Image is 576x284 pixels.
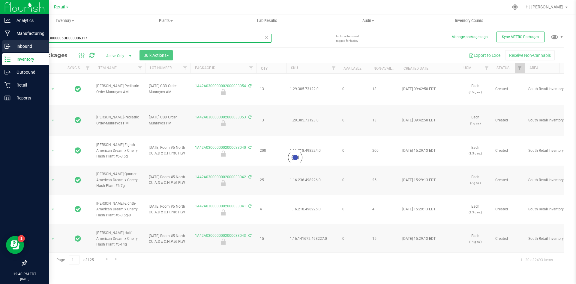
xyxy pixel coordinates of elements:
[336,34,366,43] span: Include items not tagged for facility
[526,5,565,9] span: Hi, [PERSON_NAME]!
[511,4,519,10] div: Manage settings
[4,82,10,88] inline-svg: Retail
[4,17,10,23] inline-svg: Analytics
[264,34,268,41] span: Clear
[116,18,216,23] span: Plants
[10,17,46,24] p: Analytics
[4,69,10,75] inline-svg: Outbound
[318,14,419,27] a: Audit
[14,14,115,27] a: Inventory
[10,69,46,76] p: Outbound
[496,32,544,42] button: Sync METRC Packages
[4,30,10,36] inline-svg: Manufacturing
[4,43,10,49] inline-svg: Inbound
[26,34,271,43] input: Search Package ID, Item Name, SKU, Lot or Part Number...
[18,235,25,242] iframe: Resource center unread badge
[10,56,46,63] p: Inventory
[10,43,46,50] p: Inbound
[318,18,418,23] span: Audit
[447,18,491,23] span: Inventory Counts
[217,14,318,27] a: Lab Results
[3,271,46,277] p: 12:40 PM EDT
[4,95,10,101] inline-svg: Reports
[4,56,10,62] inline-svg: Inventory
[3,277,46,281] p: [DATE]
[10,94,46,102] p: Reports
[6,236,24,254] iframe: Resource center
[10,30,46,37] p: Manufacturing
[54,5,65,10] span: Retail
[502,35,539,39] span: Sync METRC Packages
[249,18,285,23] span: Lab Results
[451,35,487,40] button: Manage package tags
[14,18,115,23] span: Inventory
[10,81,46,89] p: Retail
[115,14,217,27] a: Plants
[419,14,520,27] a: Inventory Counts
